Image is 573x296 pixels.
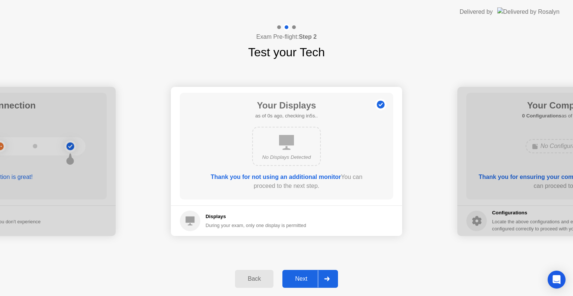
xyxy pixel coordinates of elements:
div: Delivered by [460,7,493,16]
div: During your exam, only one display is permitted [206,222,306,229]
b: Thank you for not using an additional monitor [211,174,341,180]
h4: Exam Pre-flight: [256,32,317,41]
b: Step 2 [299,34,317,40]
div: No Displays Detected [259,154,314,161]
div: You can proceed to the next step. [201,173,372,190]
div: Back [237,275,271,282]
h5: as of 0s ago, checking in5s.. [255,112,317,120]
button: Next [282,270,338,288]
img: Delivered by Rosalyn [497,7,560,16]
h1: Your Displays [255,99,317,112]
h5: Displays [206,213,306,220]
div: Open Intercom Messenger [548,271,566,289]
button: Back [235,270,273,288]
h1: Test your Tech [248,43,325,61]
div: Next [285,275,318,282]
